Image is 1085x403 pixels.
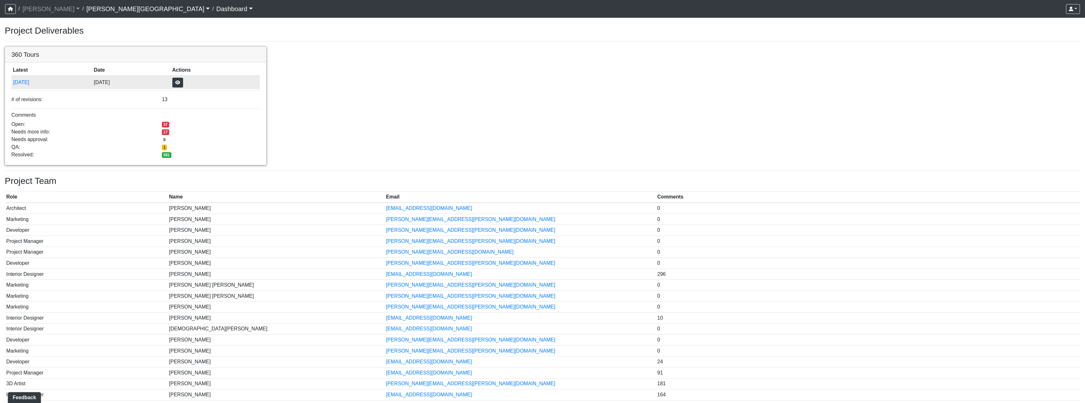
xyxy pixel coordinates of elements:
[5,247,168,258] td: Project Manager
[216,3,253,15] a: Dashboard
[386,381,555,386] a: [PERSON_NAME][EMAIL_ADDRESS][PERSON_NAME][DOMAIN_NAME]
[168,378,385,389] td: [PERSON_NAME]
[386,315,472,321] a: [EMAIL_ADDRESS][DOMAIN_NAME]
[5,214,168,225] td: Marketing
[386,205,472,211] a: [EMAIL_ADDRESS][DOMAIN_NAME]
[656,290,1080,302] td: 0
[656,356,1080,367] td: 24
[168,356,385,367] td: [PERSON_NAME]
[386,392,472,397] a: [EMAIL_ADDRESS][DOMAIN_NAME]
[168,203,385,214] td: [PERSON_NAME]
[168,280,385,291] td: [PERSON_NAME] [PERSON_NAME]
[656,236,1080,247] td: 0
[5,323,168,335] td: Interior Designer
[168,313,385,324] td: [PERSON_NAME]
[5,25,1080,36] h3: Project Deliverables
[656,345,1080,356] td: 0
[656,313,1080,324] td: 10
[5,356,168,367] td: Developer
[656,258,1080,269] td: 0
[656,335,1080,346] td: 0
[656,302,1080,313] td: 0
[656,378,1080,389] td: 181
[656,389,1080,400] td: 164
[168,247,385,258] td: [PERSON_NAME]
[168,236,385,247] td: [PERSON_NAME]
[656,225,1080,236] td: 0
[5,290,168,302] td: Marketing
[168,389,385,400] td: [PERSON_NAME]
[5,236,168,247] td: Project Manager
[5,390,42,403] iframe: Ybug feedback widget
[5,203,168,214] td: Architect
[168,225,385,236] td: [PERSON_NAME]
[168,269,385,280] td: [PERSON_NAME]
[5,280,168,291] td: Marketing
[386,326,472,331] a: [EMAIL_ADDRESS][DOMAIN_NAME]
[5,389,168,400] td: Interior Designer
[5,269,168,280] td: Interior Designer
[386,238,555,244] a: [PERSON_NAME][EMAIL_ADDRESS][PERSON_NAME][DOMAIN_NAME]
[656,269,1080,280] td: 296
[386,348,555,354] a: [PERSON_NAME][EMAIL_ADDRESS][PERSON_NAME][DOMAIN_NAME]
[5,176,1080,186] h3: Project Team
[386,337,555,342] a: [PERSON_NAME][EMAIL_ADDRESS][PERSON_NAME][DOMAIN_NAME]
[168,345,385,356] td: [PERSON_NAME]
[386,282,555,288] a: [PERSON_NAME][EMAIL_ADDRESS][PERSON_NAME][DOMAIN_NAME]
[386,260,555,266] a: [PERSON_NAME][EMAIL_ADDRESS][PERSON_NAME][DOMAIN_NAME]
[386,293,555,299] a: [PERSON_NAME][EMAIL_ADDRESS][PERSON_NAME][DOMAIN_NAME]
[86,3,210,15] a: [PERSON_NAME][GEOGRAPHIC_DATA]
[656,192,1080,203] th: Comments
[386,271,472,277] a: [EMAIL_ADDRESS][DOMAIN_NAME]
[168,290,385,302] td: [PERSON_NAME] [PERSON_NAME]
[386,217,555,222] a: [PERSON_NAME][EMAIL_ADDRESS][PERSON_NAME][DOMAIN_NAME]
[386,249,514,255] a: [PERSON_NAME][EMAIL_ADDRESS][DOMAIN_NAME]
[5,335,168,346] td: Developer
[168,335,385,346] td: [PERSON_NAME]
[16,3,22,15] span: /
[5,192,168,203] th: Role
[656,323,1080,335] td: 0
[5,378,168,389] td: 3D Artist
[656,203,1080,214] td: 0
[210,3,216,15] span: /
[656,367,1080,379] td: 91
[386,227,555,233] a: [PERSON_NAME][EMAIL_ADDRESS][PERSON_NAME][DOMAIN_NAME]
[386,359,472,364] a: [EMAIL_ADDRESS][DOMAIN_NAME]
[168,258,385,269] td: [PERSON_NAME]
[13,78,91,87] button: [DATE]
[11,76,93,89] td: wzoWVqM2G5FFRq7aL6KUid
[5,302,168,313] td: Marketing
[385,192,656,203] th: Email
[5,345,168,356] td: Marketing
[5,258,168,269] td: Developer
[168,192,385,203] th: Name
[22,3,80,15] a: [PERSON_NAME]
[168,214,385,225] td: [PERSON_NAME]
[168,367,385,379] td: [PERSON_NAME]
[656,214,1080,225] td: 0
[5,225,168,236] td: Developer
[5,367,168,379] td: Project Manager
[5,313,168,324] td: Interior Designer
[386,370,472,375] a: [EMAIL_ADDRESS][DOMAIN_NAME]
[168,323,385,335] td: [DEMOGRAPHIC_DATA][PERSON_NAME]
[656,280,1080,291] td: 0
[386,304,555,309] a: [PERSON_NAME][EMAIL_ADDRESS][PERSON_NAME][DOMAIN_NAME]
[656,247,1080,258] td: 0
[168,302,385,313] td: [PERSON_NAME]
[80,3,86,15] span: /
